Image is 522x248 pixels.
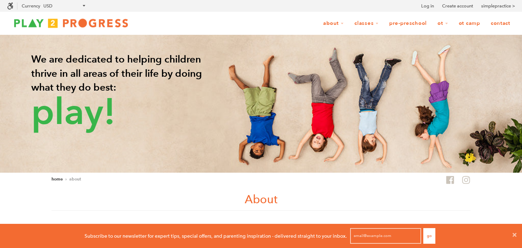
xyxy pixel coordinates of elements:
span: play! [31,87,116,138]
span: › [65,176,67,182]
label: Currency [22,3,40,9]
p: Subscribe to our newsletter for expert tips, special offers, and parenting inspiration - delivere... [85,232,347,240]
h1: About [51,192,471,211]
a: Log in [421,2,434,10]
a: OT [433,17,453,30]
a: Contact [486,17,515,30]
p: We are dedicated to helping children thrive in all areas of their life by doing what they do best: [31,53,224,131]
nav: breadcrumbs [51,176,81,183]
span: About [69,176,81,182]
a: OT Camp [454,17,485,30]
a: Create account [442,2,473,10]
a: About [319,17,348,30]
input: email@example.com [350,228,421,244]
img: Play2Progress logo [7,16,135,30]
button: Go [423,228,435,244]
a: simplepractice > [481,2,515,10]
a: Home [51,176,63,182]
a: Classes [350,17,383,30]
a: Pre-Preschool [385,17,431,30]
